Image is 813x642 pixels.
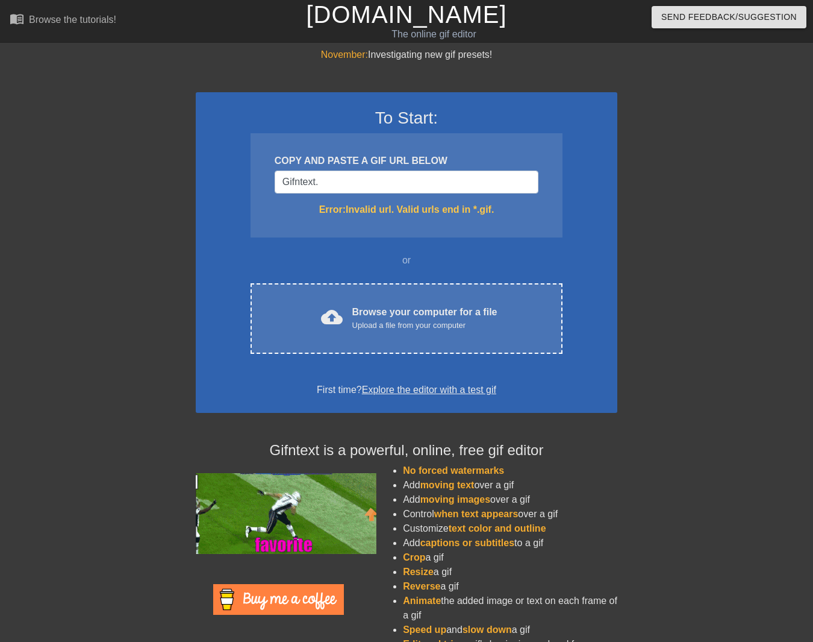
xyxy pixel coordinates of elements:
button: Send Feedback/Suggestion [652,6,806,28]
span: captions or subtitles [420,538,514,548]
a: [DOMAIN_NAME] [306,1,506,28]
span: No forced watermarks [403,465,504,476]
div: First time? [211,383,602,397]
a: Explore the editor with a test gif [362,385,496,395]
span: November: [321,49,368,60]
li: Add over a gif [403,478,617,493]
span: when text appears [434,509,519,519]
div: COPY AND PASTE A GIF URL BELOW [275,154,538,168]
input: Username [275,171,538,194]
img: Buy Me A Coffee [213,584,344,615]
li: a gif [403,579,617,594]
span: moving images [420,494,490,505]
span: slow down [463,625,512,635]
span: Send Feedback/Suggestion [661,10,797,25]
span: Resize [403,567,434,577]
li: Add to a gif [403,536,617,550]
li: Control over a gif [403,507,617,521]
h4: Gifntext is a powerful, online, free gif editor [196,442,617,459]
div: Upload a file from your computer [352,319,497,332]
li: a gif [403,565,617,579]
span: Crop [403,552,425,562]
li: and a gif [403,623,617,637]
div: or [227,253,586,268]
li: Customize [403,521,617,536]
span: text color and outline [449,523,546,533]
div: Browse the tutorials! [29,14,116,25]
li: Add over a gif [403,493,617,507]
a: Browse the tutorials! [10,11,116,30]
span: Speed up [403,625,446,635]
div: Investigating new gif presets! [196,48,617,62]
h3: To Start: [211,108,602,128]
span: cloud_upload [321,306,343,328]
span: Animate [403,596,441,606]
div: Browse your computer for a file [352,305,497,332]
span: Reverse [403,581,440,591]
span: moving text [420,480,475,490]
li: a gif [403,550,617,565]
div: Error: Invalid url. Valid urls end in *.gif. [275,203,538,217]
span: menu_book [10,11,24,26]
img: football_small.gif [196,473,376,554]
div: The online gif editor [277,27,591,42]
li: the added image or text on each frame of a gif [403,594,617,623]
